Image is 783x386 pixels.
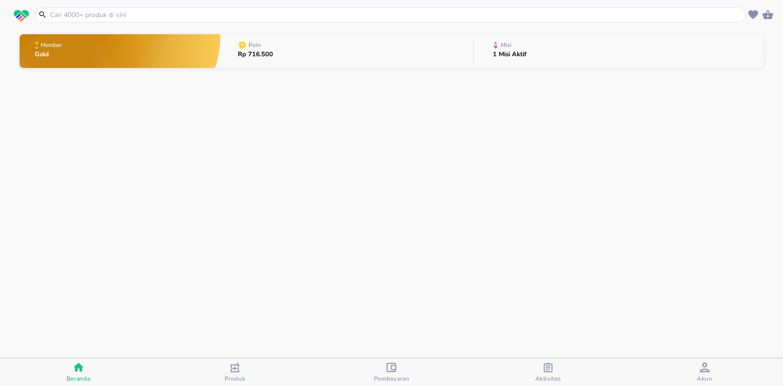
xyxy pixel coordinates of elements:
p: 1 Misi Aktif [493,51,527,58]
p: Misi [501,42,511,48]
span: Beranda [67,375,91,383]
button: Aktivitas [470,359,626,386]
input: Cari 4000+ produk di sini [49,10,743,20]
p: Member [41,42,62,48]
img: logo_swiperx_s.bd005f3b.svg [14,10,29,23]
span: Aktivitas [535,375,561,383]
button: MemberGold [20,32,220,70]
button: Misi1 Misi Aktif [474,32,763,70]
p: Gold [35,51,64,58]
button: Produk [157,359,313,386]
span: Pembayaran [374,375,410,383]
button: Akun [626,359,783,386]
p: Poin [249,42,261,48]
button: PoinRp 716.500 [220,32,473,70]
span: Akun [697,375,713,383]
span: Produk [225,375,246,383]
button: Pembayaran [313,359,470,386]
p: Rp 716.500 [238,51,273,58]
